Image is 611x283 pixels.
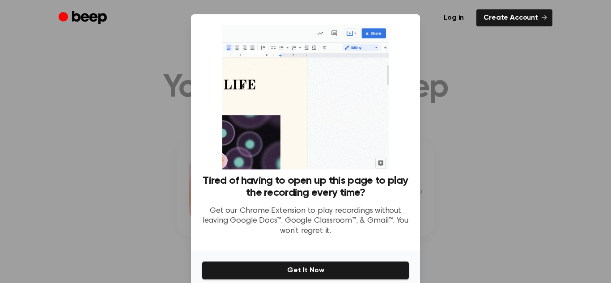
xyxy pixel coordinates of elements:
[59,9,109,27] a: Beep
[202,261,409,280] button: Get It Now
[476,9,552,26] a: Create Account
[202,206,409,237] p: Get our Chrome Extension to play recordings without leaving Google Docs™, Google Classroom™, & Gm...
[437,9,471,26] a: Log in
[222,25,388,169] img: Beep extension in action
[202,175,409,199] h3: Tired of having to open up this page to play the recording every time?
